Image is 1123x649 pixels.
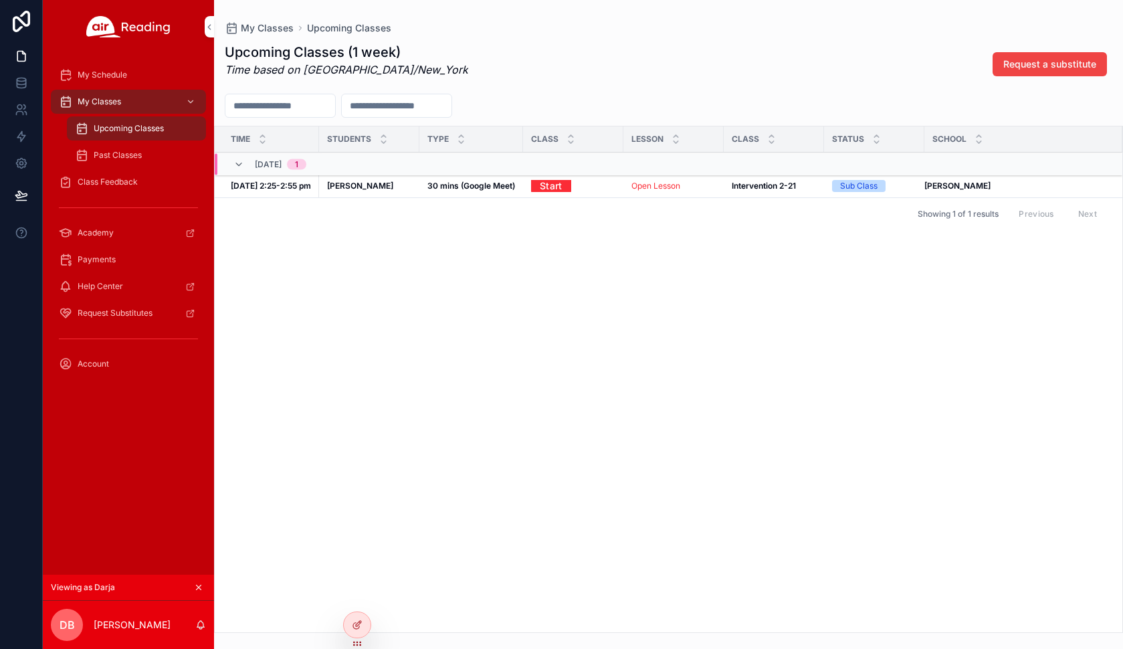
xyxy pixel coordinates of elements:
strong: [PERSON_NAME] [924,181,991,191]
a: Past Classes [67,143,206,167]
span: Type [427,134,449,145]
p: [PERSON_NAME] [94,618,171,632]
span: Academy [78,227,114,238]
h1: Upcoming Classes (1 week) [225,43,468,62]
span: Past Classes [94,150,142,161]
a: [PERSON_NAME] [924,181,1106,191]
a: Request Substitutes [51,301,206,325]
span: Time [231,134,250,145]
span: [DATE] [255,159,282,170]
a: Academy [51,221,206,245]
span: Request Substitutes [78,308,152,318]
a: My Classes [225,21,294,35]
span: Lesson [631,134,663,145]
span: Students [327,134,371,145]
a: Open Lesson [631,181,680,191]
a: Start [531,175,571,196]
div: Sub Class [840,180,878,192]
span: Class [732,134,759,145]
span: Request a substitute [1003,58,1096,71]
span: Viewing as Darja [51,582,115,593]
span: Payments [78,254,116,265]
span: My Classes [78,96,121,107]
span: Upcoming Classes [94,123,164,134]
a: Intervention 2-21 [732,181,816,191]
a: Payments [51,248,206,272]
div: 1 [295,159,298,170]
a: Account [51,352,206,376]
a: Class Feedback [51,170,206,194]
a: Sub Class [832,180,916,192]
a: 30 mins (Google Meet) [427,181,515,191]
span: School [932,134,966,145]
img: App logo [86,16,171,37]
span: Help Center [78,281,123,292]
span: My Schedule [78,70,127,80]
strong: Intervention 2-21 [732,181,796,191]
span: DB [60,617,75,633]
span: My Classes [241,21,294,35]
a: Help Center [51,274,206,298]
a: [DATE] 2:25-2:55 pm [231,181,311,191]
strong: [PERSON_NAME] [327,181,393,191]
a: [PERSON_NAME] [327,181,411,191]
span: Status [832,134,864,145]
em: Time based on [GEOGRAPHIC_DATA]/New_York [225,63,468,76]
button: Request a substitute [993,52,1107,76]
span: Showing 1 of 1 results [918,209,999,219]
span: Account [78,359,109,369]
a: My Classes [51,90,206,114]
div: scrollable content [43,54,214,393]
span: Class Feedback [78,177,138,187]
a: Upcoming Classes [67,116,206,141]
a: Upcoming Classes [307,21,391,35]
a: My Schedule [51,63,206,87]
span: Class [531,134,558,145]
a: Start [531,180,615,192]
a: Open Lesson [631,181,716,191]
